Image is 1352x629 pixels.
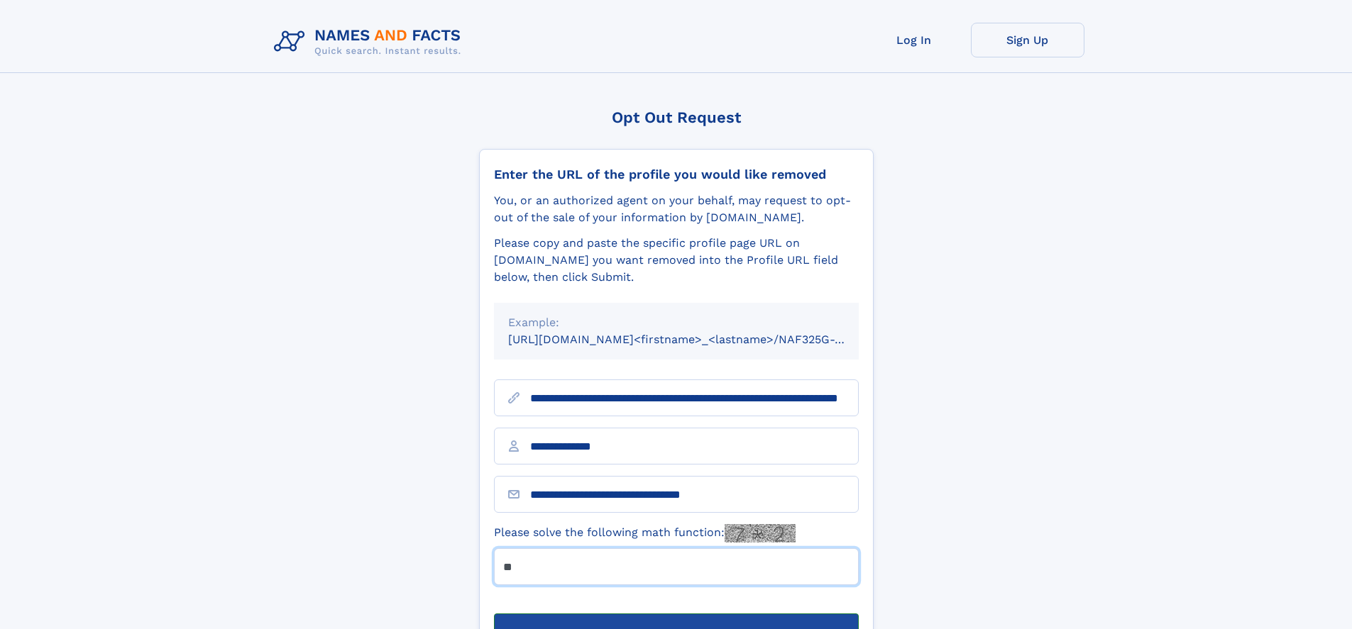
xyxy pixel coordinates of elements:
[508,333,886,346] small: [URL][DOMAIN_NAME]<firstname>_<lastname>/NAF325G-xxxxxxxx
[479,108,874,126] div: Opt Out Request
[508,314,845,331] div: Example:
[494,524,796,542] label: Please solve the following math function:
[268,23,473,61] img: Logo Names and Facts
[494,192,859,226] div: You, or an authorized agent on your behalf, may request to opt-out of the sale of your informatio...
[494,167,859,182] div: Enter the URL of the profile you would like removed
[971,23,1084,57] a: Sign Up
[494,235,859,286] div: Please copy and paste the specific profile page URL on [DOMAIN_NAME] you want removed into the Pr...
[857,23,971,57] a: Log In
